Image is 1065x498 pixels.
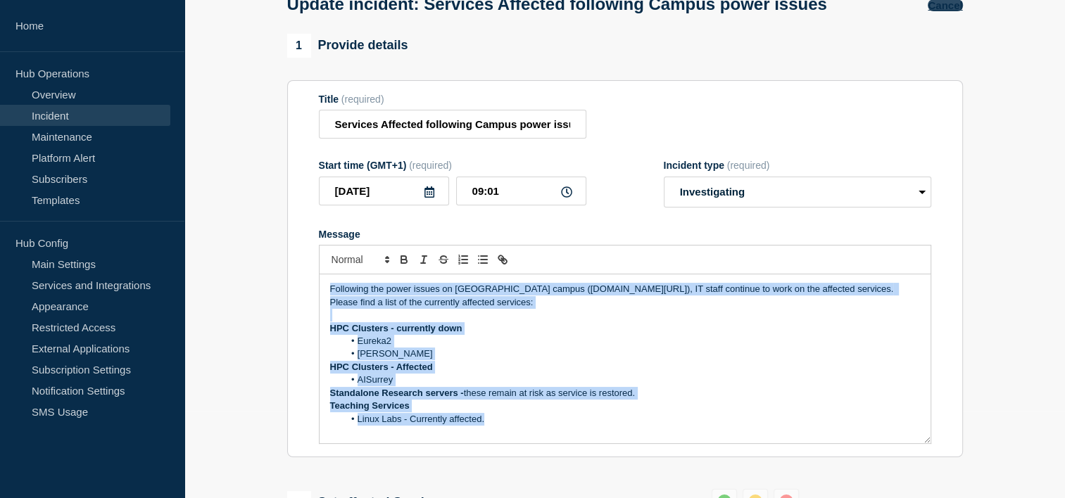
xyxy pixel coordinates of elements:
li: Eureka2 [344,335,920,347]
div: Start time (GMT+1) [319,160,586,171]
div: Provide details [287,34,408,58]
select: Incident type [664,177,931,207]
button: Toggle bulleted list [473,251,493,268]
li: [PERSON_NAME] [344,347,920,360]
strong: Standalone Research servers - [330,388,464,398]
li: AISurrey [344,373,920,386]
input: Title [319,110,586,139]
strong: Teaching Services [330,400,410,411]
span: 1 [287,34,311,58]
p: Following the power issues on [GEOGRAPHIC_DATA] campus ([DOMAIN_NAME][URL]), IT staff continue to... [330,283,920,309]
p: these remain at risk as service is restored. [330,387,920,400]
span: (required) [727,160,770,171]
input: HH:MM [456,177,586,205]
button: Toggle italic text [414,251,434,268]
div: Incident type [664,160,931,171]
div: Message [319,229,931,240]
span: Font size [325,251,394,268]
li: Linux Labs - Currently affected. [344,413,920,426]
div: Message [320,274,931,443]
input: YYYY-MM-DD [319,177,449,205]
button: Toggle strikethrough text [434,251,453,268]
span: (required) [341,94,384,105]
button: Toggle link [493,251,512,268]
button: Toggle ordered list [453,251,473,268]
strong: HPC Clusters - currently down [330,323,462,333]
div: Title [319,94,586,105]
span: (required) [409,160,452,171]
button: Toggle bold text [394,251,414,268]
strong: HPC Clusters - Affected [330,362,433,372]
